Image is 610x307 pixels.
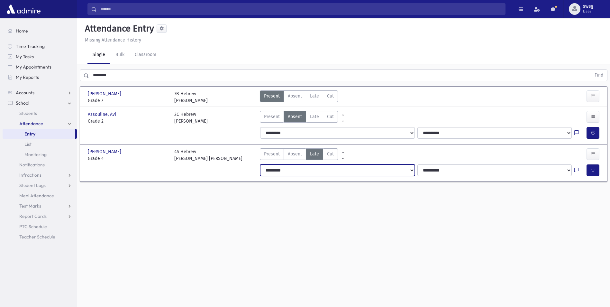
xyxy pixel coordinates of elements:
[3,41,77,51] a: Time Tracking
[82,37,141,43] a: Missing Attendance History
[174,111,208,125] div: 2C Hebrew [PERSON_NAME]
[88,155,168,162] span: Grade 4
[24,141,32,147] span: List
[3,62,77,72] a: My Appointments
[3,139,77,149] a: List
[310,151,319,157] span: Late
[19,213,47,219] span: Report Cards
[85,37,141,43] u: Missing Attendance History
[3,118,77,129] a: Attendance
[110,46,130,64] a: Bulk
[19,121,43,126] span: Attendance
[3,98,77,108] a: School
[260,148,338,162] div: AttTypes
[260,90,338,104] div: AttTypes
[310,93,319,99] span: Late
[3,149,77,160] a: Monitoring
[88,148,123,155] span: [PERSON_NAME]
[264,151,280,157] span: Present
[3,108,77,118] a: Students
[19,193,54,199] span: Meal Attendance
[19,203,41,209] span: Test Marks
[87,46,110,64] a: Single
[310,113,319,120] span: Late
[327,113,334,120] span: Cut
[16,54,34,60] span: My Tasks
[3,51,77,62] a: My Tasks
[19,162,45,168] span: Notifications
[288,113,302,120] span: Absent
[583,4,593,9] span: sweg
[19,110,37,116] span: Students
[16,43,45,49] span: Time Tracking
[3,191,77,201] a: Meal Attendance
[19,234,55,240] span: Teacher Schedule
[3,221,77,232] a: PTC Schedule
[24,152,47,157] span: Monitoring
[16,28,28,34] span: Home
[88,90,123,97] span: [PERSON_NAME]
[19,172,41,178] span: Infractions
[3,26,77,36] a: Home
[3,72,77,82] a: My Reports
[16,90,34,96] span: Accounts
[3,160,77,170] a: Notifications
[327,151,334,157] span: Cut
[3,211,77,221] a: Report Cards
[3,129,75,139] a: Entry
[88,118,168,125] span: Grade 2
[264,93,280,99] span: Present
[3,232,77,242] a: Teacher Schedule
[19,182,46,188] span: Student Logs
[288,93,302,99] span: Absent
[88,97,168,104] span: Grade 7
[174,148,242,162] div: 4A Hebrew [PERSON_NAME] [PERSON_NAME]
[97,3,505,15] input: Search
[288,151,302,157] span: Absent
[327,93,334,99] span: Cut
[583,9,593,14] span: User
[130,46,161,64] a: Classroom
[174,90,208,104] div: 7B Hebrew [PERSON_NAME]
[3,180,77,191] a: Student Logs
[19,224,47,229] span: PTC Schedule
[16,100,29,106] span: School
[3,201,77,211] a: Test Marks
[260,111,338,125] div: AttTypes
[16,64,51,70] span: My Appointments
[591,70,607,81] button: Find
[16,74,39,80] span: My Reports
[3,170,77,180] a: Infractions
[82,23,154,34] h5: Attendance Entry
[88,111,117,118] span: Assouline, Avi
[3,88,77,98] a: Accounts
[5,3,42,15] img: AdmirePro
[264,113,280,120] span: Present
[24,131,35,137] span: Entry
